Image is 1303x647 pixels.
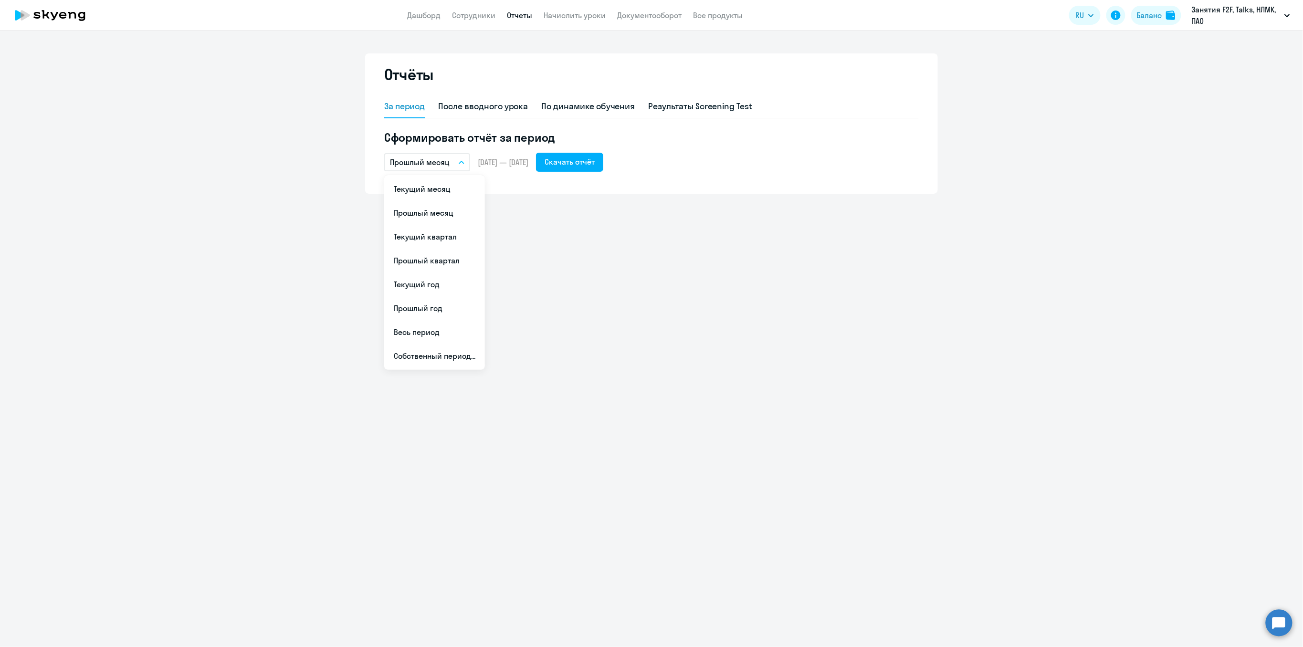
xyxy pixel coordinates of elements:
a: Дашборд [407,10,441,20]
span: RU [1076,10,1084,21]
h5: Сформировать отчёт за период [384,130,919,145]
a: Сотрудники [452,10,495,20]
h2: Отчёты [384,65,434,84]
a: Документооборот [617,10,682,20]
ul: RU [384,175,485,370]
button: Балансbalance [1131,6,1181,25]
span: [DATE] — [DATE] [478,157,528,167]
p: Прошлый месяц [390,157,450,168]
a: Отчеты [507,10,532,20]
div: Баланс [1137,10,1162,21]
div: По динамике обучения [542,100,635,113]
button: Скачать отчёт [536,153,603,172]
button: Прошлый месяц [384,153,470,171]
div: Скачать отчёт [545,156,595,167]
div: За период [384,100,425,113]
div: После вводного урока [439,100,528,113]
a: Начислить уроки [544,10,606,20]
button: Занятия F2F, Talks, НЛМК, ПАО [1187,4,1295,27]
button: RU [1069,6,1101,25]
img: balance [1166,10,1176,20]
p: Занятия F2F, Talks, НЛМК, ПАО [1192,4,1281,27]
a: Все продукты [693,10,743,20]
div: Результаты Screening Test [649,100,753,113]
